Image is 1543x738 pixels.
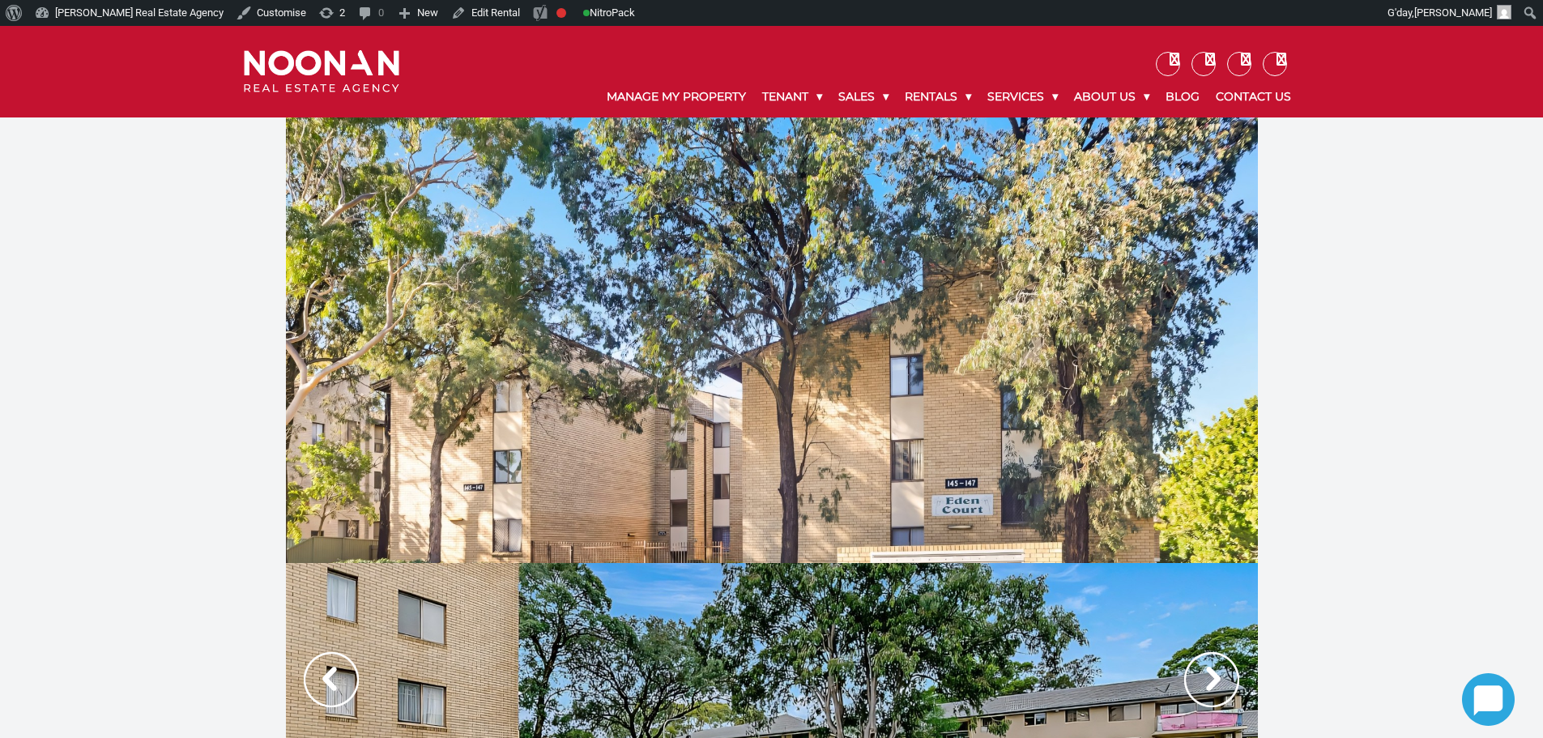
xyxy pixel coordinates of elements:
[979,76,1066,117] a: Services
[244,50,399,93] img: Noonan Real Estate Agency
[1184,652,1239,707] img: Arrow slider
[1208,76,1299,117] a: Contact Us
[599,76,754,117] a: Manage My Property
[556,8,566,18] div: Focus keyphrase not set
[897,76,979,117] a: Rentals
[1066,76,1157,117] a: About Us
[754,76,830,117] a: Tenant
[1157,76,1208,117] a: Blog
[1414,6,1492,19] span: [PERSON_NAME]
[304,652,359,707] img: Arrow slider
[830,76,897,117] a: Sales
